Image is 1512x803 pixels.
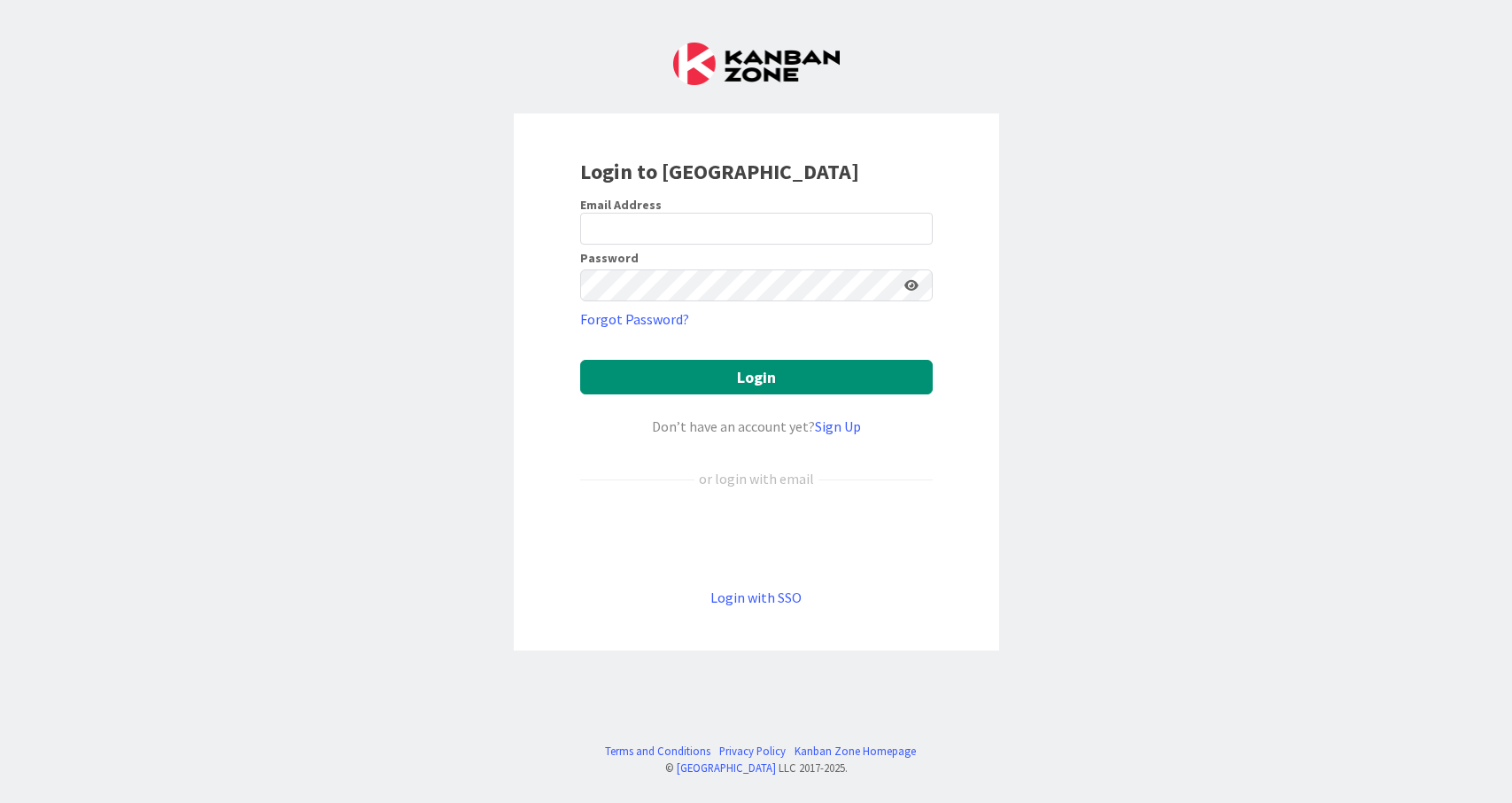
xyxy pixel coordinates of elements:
div: or login with email [694,468,818,489]
div: Don’t have an account yet? [580,416,933,437]
div: © LLC 2017- 2025 . [596,760,916,776]
button: Login [580,360,933,394]
a: Sign Up [815,417,861,435]
a: Login with SSO [710,589,802,606]
iframe: Sign in with Google Button [571,518,942,557]
label: Password [580,252,639,264]
label: Email Address [580,197,662,213]
a: [GEOGRAPHIC_DATA] [677,760,776,775]
a: Privacy Policy [719,743,786,760]
img: Kanban Zone [673,43,840,85]
div: Sign in with Google. Opens in new tab [580,518,933,557]
a: Forgot Password? [580,308,689,330]
a: Terms and Conditions [605,743,710,760]
b: Login to [GEOGRAPHIC_DATA] [580,158,859,185]
a: Kanban Zone Homepage [795,743,916,760]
